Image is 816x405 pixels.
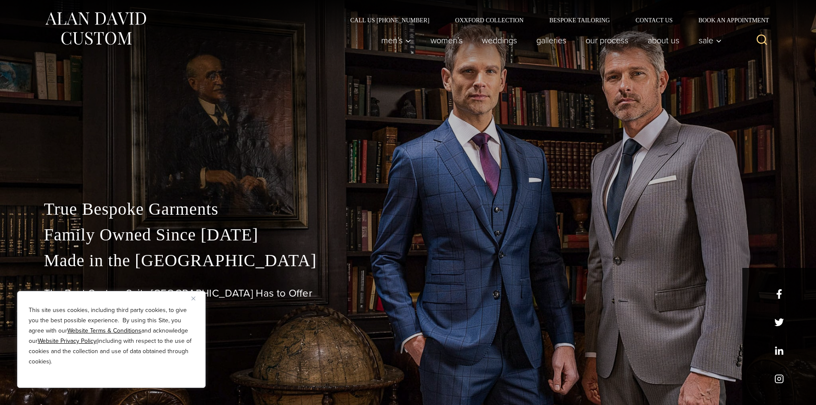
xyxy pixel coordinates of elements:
img: Alan David Custom [44,9,147,48]
a: Website Privacy Policy [38,336,96,345]
a: weddings [472,32,526,49]
img: Close [191,297,195,300]
nav: Primary Navigation [371,32,726,49]
a: About Us [638,32,689,49]
a: Contact Us [623,17,686,23]
button: Close [191,293,202,303]
a: Call Us [PHONE_NUMBER] [338,17,442,23]
h1: The Best Custom Suits [GEOGRAPHIC_DATA] Has to Offer [44,287,772,300]
span: Men’s [381,36,411,45]
a: Website Terms & Conditions [67,326,141,335]
a: Bespoke Tailoring [536,17,622,23]
a: Our Process [576,32,638,49]
a: Women’s [421,32,472,49]
nav: Secondary Navigation [338,17,772,23]
a: Book an Appointment [685,17,772,23]
p: This site uses cookies, including third party cookies, to give you the best possible experience. ... [29,305,194,367]
span: Sale [699,36,722,45]
a: Oxxford Collection [442,17,536,23]
button: View Search Form [752,30,772,51]
a: Galleries [526,32,576,49]
p: True Bespoke Garments Family Owned Since [DATE] Made in the [GEOGRAPHIC_DATA] [44,196,772,273]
